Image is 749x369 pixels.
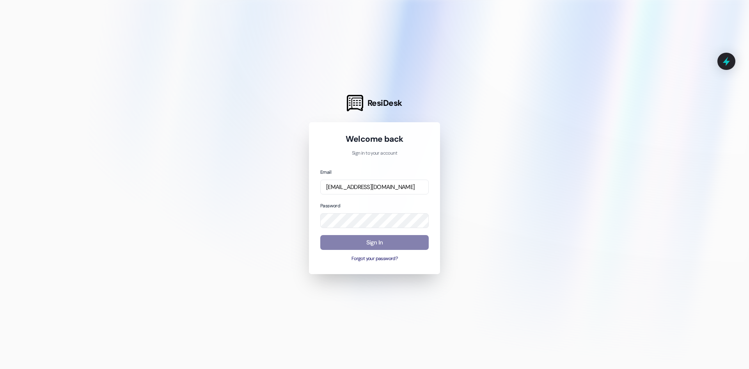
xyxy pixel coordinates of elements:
label: Email [320,169,331,175]
input: name@example.com [320,180,429,195]
h1: Welcome back [320,134,429,144]
span: ResiDesk [367,98,402,109]
button: Sign In [320,235,429,250]
label: Password [320,203,340,209]
button: Forgot your password? [320,255,429,262]
p: Sign in to your account [320,150,429,157]
img: ResiDesk Logo [347,95,363,111]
